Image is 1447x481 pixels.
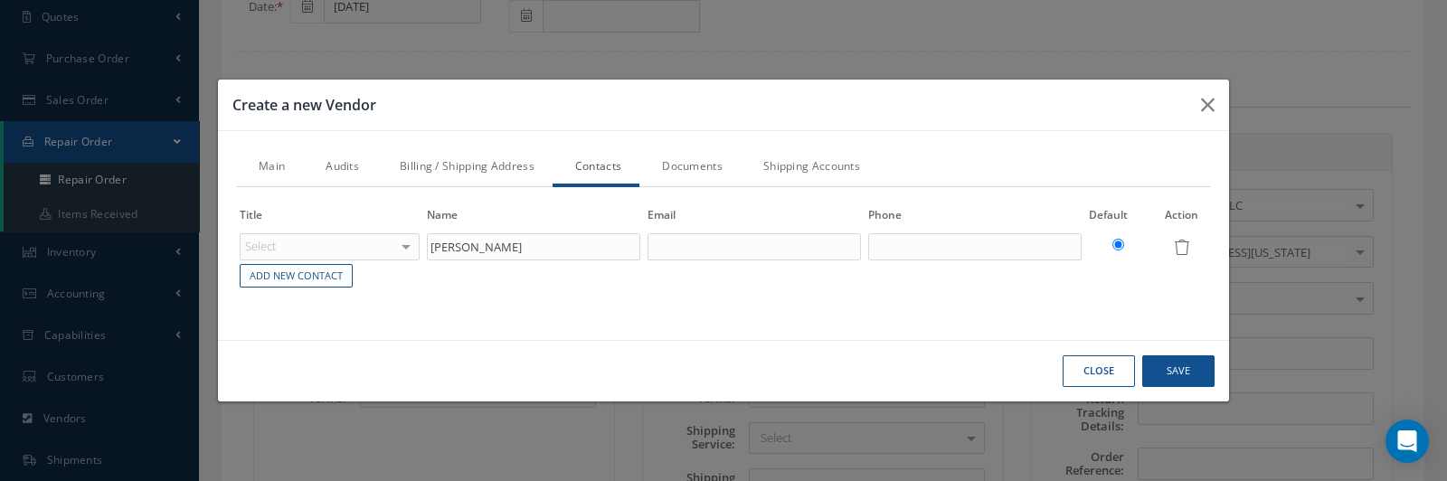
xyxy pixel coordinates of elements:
[1142,355,1215,387] button: Save
[303,149,377,187] a: Audits
[1174,241,1189,257] a: Remove Item
[232,94,1187,116] h3: Create a new Vendor
[1152,205,1211,231] th: Action
[423,205,644,231] th: Name
[639,149,741,187] a: Documents
[741,149,878,187] a: Shipping Accounts
[865,205,1085,231] th: Phone
[236,149,303,187] a: Main
[644,205,865,231] th: Email
[240,264,353,288] a: Add New Contact
[553,149,639,187] a: Contacts
[1386,420,1429,463] div: Open Intercom Messenger
[377,149,553,187] a: Billing / Shipping Address
[1063,355,1135,387] button: Close
[1085,205,1152,231] th: Default
[236,205,423,231] th: Title
[241,238,276,255] span: Select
